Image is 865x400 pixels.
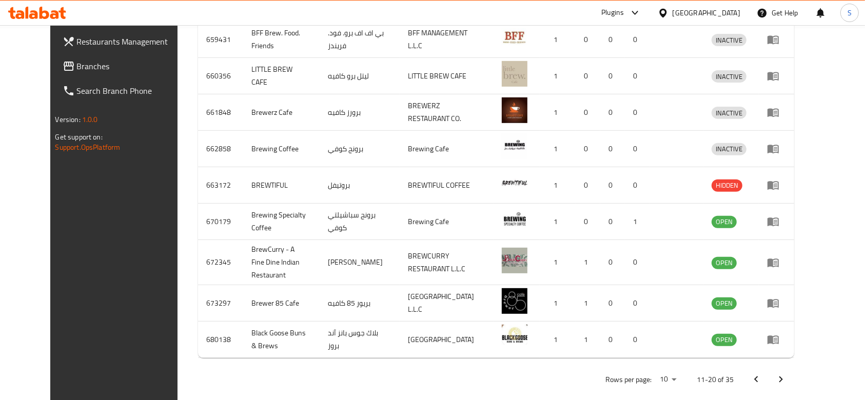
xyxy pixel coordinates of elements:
td: 0 [576,94,600,131]
div: INACTIVE [712,34,746,46]
td: 660356 [198,58,243,94]
span: Branches [77,60,187,72]
div: OPEN [712,297,737,310]
td: 0 [600,204,625,240]
td: 680138 [198,322,243,358]
td: Brewer 85 Cafe [243,285,320,322]
span: Restaurants Management [77,35,187,48]
td: 1 [576,285,600,322]
td: برورز كافيه [320,94,400,131]
td: 0 [625,94,650,131]
img: Brewing Specialty Coffee [502,207,527,232]
td: 1 [540,94,576,131]
img: BrewCurry - A Fine Dine Indian Restaurant [502,248,527,273]
span: OPEN [712,297,737,309]
div: INACTIVE [712,70,746,83]
img: Black Goose Buns & Brews [502,325,527,350]
td: 0 [625,167,650,204]
td: [PERSON_NAME] [320,240,400,285]
td: BREWERZ RESTAURANT CO. [400,94,494,131]
span: S [848,7,852,18]
td: Brewing Cafe [400,131,494,167]
td: 1 [576,240,600,285]
img: Brewer 85 Cafe [502,288,527,314]
span: HIDDEN [712,179,742,191]
div: Menu [767,256,786,269]
td: 0 [576,22,600,58]
div: Menu [767,297,786,309]
span: INACTIVE [712,107,746,119]
td: LITTLE BREW CAFE [243,58,320,94]
td: برونج كوفي [320,131,400,167]
td: 670179 [198,204,243,240]
td: 0 [600,322,625,358]
td: Black Goose Buns & Brews [243,322,320,358]
a: Restaurants Management [54,29,195,54]
td: 1 [540,240,576,285]
td: BFF MANAGEMENT L.L.C [400,22,494,58]
span: Search Branch Phone [77,85,187,97]
div: [GEOGRAPHIC_DATA] [673,7,740,18]
div: Plugins [601,7,624,19]
td: 0 [625,322,650,358]
td: BREWCURRY RESTAURANT L.L.C [400,240,494,285]
span: INACTIVE [712,143,746,155]
td: 0 [576,131,600,167]
img: BREWTIFUL [502,170,527,196]
td: 0 [576,167,600,204]
div: Menu [767,215,786,228]
td: 1 [540,58,576,94]
td: 663172 [198,167,243,204]
td: 0 [625,285,650,322]
td: 0 [625,58,650,94]
td: بي اف اف برو. فود. فريندز [320,22,400,58]
td: 1 [576,322,600,358]
td: 0 [600,58,625,94]
td: بروتيفل [320,167,400,204]
button: Previous page [744,367,769,392]
span: OPEN [712,334,737,346]
td: 0 [600,22,625,58]
td: [GEOGRAPHIC_DATA] L.L.C [400,285,494,322]
td: BREWTIFUL [243,167,320,204]
td: 0 [625,22,650,58]
td: Brewing Cafe [400,204,494,240]
span: INACTIVE [712,71,746,83]
div: Menu [767,106,786,118]
td: 673297 [198,285,243,322]
td: LITTLE BREW CAFE [400,58,494,94]
span: OPEN [712,216,737,228]
td: BrewCurry - A Fine Dine Indian Restaurant [243,240,320,285]
td: 0 [625,131,650,167]
td: [GEOGRAPHIC_DATA] [400,322,494,358]
td: 0 [600,131,625,167]
td: 0 [625,240,650,285]
td: برونج سباشيلتي كوفي [320,204,400,240]
a: Branches [54,54,195,78]
td: 0 [576,58,600,94]
img: LITTLE BREW CAFE [502,61,527,87]
td: 1 [540,131,576,167]
img: BFF Brew. Food. Friends [502,25,527,50]
td: BREWTIFUL COFFEE [400,167,494,204]
div: Menu [767,179,786,191]
td: 1 [540,22,576,58]
div: Rows per page: [656,372,680,387]
a: Search Branch Phone [54,78,195,103]
div: Menu [767,143,786,155]
span: OPEN [712,257,737,269]
td: ليتل برو كافيه [320,58,400,94]
td: 661848 [198,94,243,131]
td: 0 [600,240,625,285]
td: بريور 85 كافيه [320,285,400,322]
td: Brewing Specialty Coffee [243,204,320,240]
td: 0 [600,167,625,204]
td: بلاك جوس بانز آند بروز [320,322,400,358]
td: 672345 [198,240,243,285]
div: Menu [767,333,786,346]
